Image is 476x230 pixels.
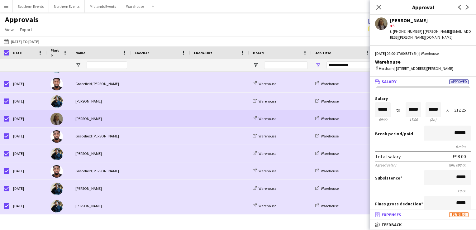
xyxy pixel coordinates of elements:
[370,77,476,86] mat-expansion-panel-header: SalaryApproved
[9,162,47,180] div: [DATE]
[9,110,47,127] div: [DATE]
[17,26,35,34] a: Export
[375,66,471,71] div: Hersham | [STREET_ADDRESS][PERSON_NAME]
[9,127,47,145] div: [DATE]
[368,18,414,24] span: 138 of 1101
[121,0,149,12] button: Warehouse
[390,23,471,29] div: 5
[449,163,471,167] div: (8h) £98.00
[375,131,402,137] span: Break period
[315,116,339,121] a: Warehouse
[453,153,466,160] div: £98.00
[264,61,308,69] input: Board Filter Input
[446,108,449,113] div: X
[72,127,131,145] div: Gracefield [PERSON_NAME]
[259,151,276,156] span: Warehouse
[368,26,399,31] span: 327
[375,117,391,122] div: 09:00
[253,134,276,138] a: Warehouse
[315,50,331,55] span: Job Title
[5,27,14,32] span: View
[253,116,276,121] a: Warehouse
[375,51,471,56] div: [DATE] 09:00-17:00 BST (8h) | Warehouse
[449,212,469,217] span: Pending
[390,17,471,23] div: [PERSON_NAME]
[315,186,339,191] a: Warehouse
[259,116,276,121] span: Warehouse
[50,48,60,57] span: Photo
[382,212,401,218] span: Expenses
[87,61,127,69] input: Name Filter Input
[259,134,276,138] span: Warehouse
[72,197,131,214] div: [PERSON_NAME]
[259,81,276,86] span: Warehouse
[9,197,47,214] div: [DATE]
[321,169,339,173] span: Warehouse
[315,99,339,103] a: Warehouse
[259,169,276,173] span: Warehouse
[315,204,339,208] a: Warehouse
[370,220,476,229] mat-expansion-panel-header: Feedback
[321,186,339,191] span: Warehouse
[72,162,131,180] div: Gracefield [PERSON_NAME]
[194,50,212,55] span: Check-Out
[370,3,476,11] h3: Approval
[375,175,402,181] label: Subsistence
[9,145,47,162] div: [DATE]
[50,130,63,143] img: Gracefield Anobaah Attoh
[2,38,40,45] button: [DATE] to [DATE]
[253,169,276,173] a: Warehouse
[50,165,63,178] img: Gracefield Anobaah Attoh
[135,50,150,55] span: Check-In
[390,29,471,40] div: t. [PHONE_NUMBER] | [PERSON_NAME][EMAIL_ADDRESS][PERSON_NAME][DOMAIN_NAME]
[253,62,259,68] button: Open Filter Menu
[13,50,22,55] span: Date
[72,145,131,162] div: [PERSON_NAME]
[259,99,276,103] span: Warehouse
[315,151,339,156] a: Warehouse
[449,79,469,84] span: Approved
[20,27,32,32] span: Export
[375,144,471,149] div: 0 mins
[75,50,85,55] span: Name
[375,201,423,207] label: Fines gross deduction
[50,95,63,108] img: Devyang Vaniya
[375,96,471,101] label: Salary
[9,180,47,197] div: [DATE]
[9,93,47,110] div: [DATE]
[50,148,63,160] img: Devyang Vaniya
[253,81,276,86] a: Warehouse
[315,134,339,138] a: Warehouse
[321,151,339,156] span: Warehouse
[370,210,476,219] mat-expansion-panel-header: ExpensesPending
[85,0,121,12] button: Midlands Events
[321,116,339,121] span: Warehouse
[50,78,63,90] img: Gracefield Anobaah Attoh
[253,50,264,55] span: Board
[259,204,276,208] span: Warehouse
[72,180,131,197] div: [PERSON_NAME]
[406,117,421,122] div: 17:00
[426,117,441,122] div: 8h
[72,75,131,92] div: Gracefield [PERSON_NAME]
[382,79,397,84] span: Salary
[375,189,471,193] div: £0.00
[396,108,400,113] div: to
[375,131,413,137] label: /paid
[253,151,276,156] a: Warehouse
[321,134,339,138] span: Warehouse
[72,110,131,127] div: [PERSON_NAME]
[49,0,85,12] button: Northern Events
[321,99,339,103] span: Warehouse
[50,183,63,195] img: Devyang Vaniya
[375,59,471,65] div: Warehouse
[321,204,339,208] span: Warehouse
[72,93,131,110] div: [PERSON_NAME]
[253,99,276,103] a: Warehouse
[375,153,401,160] div: Total salary
[315,62,321,68] button: Open Filter Menu
[50,200,63,213] img: Devyang Vaniya
[75,62,81,68] button: Open Filter Menu
[315,169,339,173] a: Warehouse
[13,0,49,12] button: Southern Events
